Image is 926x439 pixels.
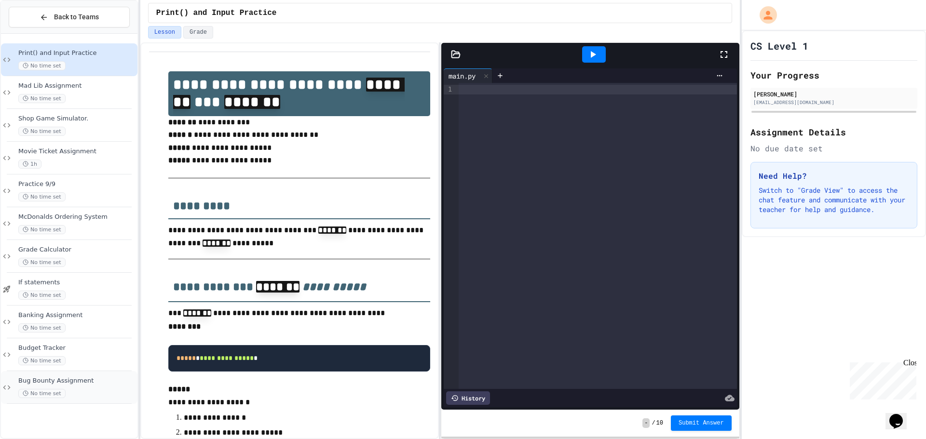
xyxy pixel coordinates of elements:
span: No time set [18,192,66,201]
span: Print() and Input Practice [156,7,277,19]
span: If statements [18,279,136,287]
span: - [642,418,650,428]
span: Practice 9/9 [18,180,136,188]
span: McDonalds Ordering System [18,213,136,221]
h1: CS Level 1 [750,39,808,53]
span: No time set [18,323,66,333]
button: Submit Answer [671,415,732,431]
div: My Account [749,4,779,26]
span: Shop Game Simulator. [18,115,136,123]
span: 1h [18,160,41,169]
span: No time set [18,127,66,136]
p: Switch to "Grade View" to access the chat feature and communicate with your teacher for help and ... [759,186,909,214]
span: No time set [18,225,66,234]
div: History [446,391,490,405]
span: No time set [18,389,66,398]
span: Print() and Input Practice [18,49,136,57]
span: Submit Answer [679,419,724,427]
span: Mad Lib Assignment [18,82,136,90]
h2: Assignment Details [750,125,917,139]
span: 10 [656,419,663,427]
div: No due date set [750,143,917,154]
button: Back to Teams [9,7,130,27]
div: [EMAIL_ADDRESS][DOMAIN_NAME] [753,99,914,106]
span: Movie Ticket Assignment [18,147,136,156]
span: Bug Bounty Assignment [18,377,136,385]
iframe: chat widget [846,359,916,399]
span: No time set [18,356,66,365]
button: Grade [183,26,213,39]
h2: Your Progress [750,68,917,82]
span: Back to Teams [54,12,99,22]
button: Lesson [148,26,181,39]
span: No time set [18,94,66,103]
span: No time set [18,291,66,300]
div: main.py [444,68,492,83]
span: Grade Calculator [18,246,136,254]
span: No time set [18,61,66,70]
div: main.py [444,71,480,81]
h3: Need Help? [759,170,909,182]
span: Budget Tracker [18,344,136,352]
iframe: chat widget [885,400,916,429]
div: [PERSON_NAME] [753,90,914,98]
span: / [652,419,655,427]
span: No time set [18,258,66,267]
span: Banking Assignment [18,311,136,319]
div: Chat with us now!Close [4,4,67,61]
div: 1 [444,85,453,94]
